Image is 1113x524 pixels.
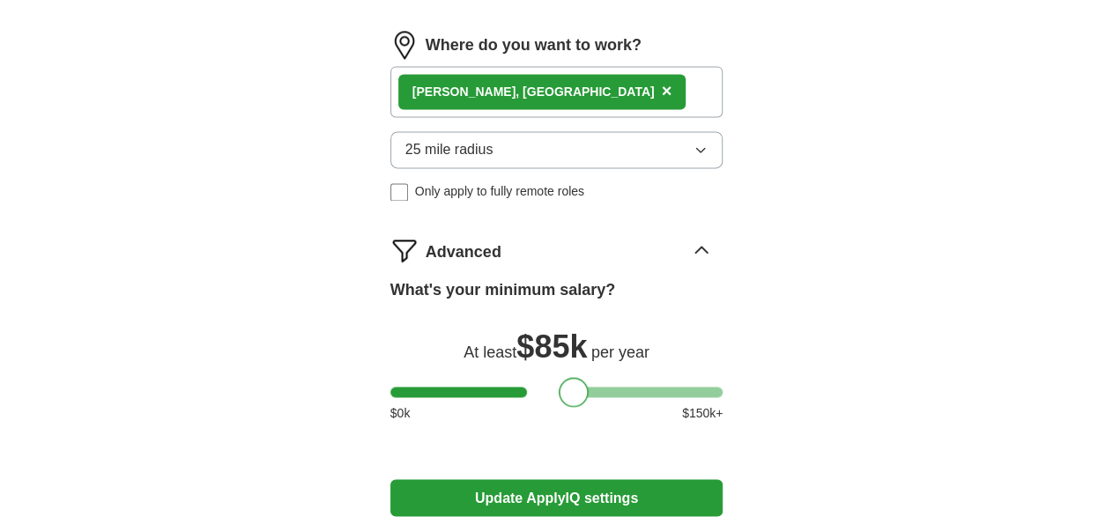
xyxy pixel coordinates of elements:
[415,183,584,202] span: Only apply to fully remote roles
[390,237,419,265] img: filter
[390,184,408,202] input: Only apply to fully remote roles
[390,32,419,60] img: location.png
[390,480,723,517] button: Update ApplyIQ settings
[662,79,672,106] button: ×
[464,344,516,362] span: At least
[405,140,493,161] span: 25 mile radius
[390,279,615,303] label: What's your minimum salary?
[412,84,655,102] div: [PERSON_NAME], [GEOGRAPHIC_DATA]
[390,405,411,424] span: $ 0 k
[390,132,723,169] button: 25 mile radius
[662,82,672,101] span: ×
[426,34,642,58] label: Where do you want to work?
[682,405,723,424] span: $ 150 k+
[516,329,587,365] span: $ 85k
[426,241,501,265] span: Advanced
[591,344,649,362] span: per year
